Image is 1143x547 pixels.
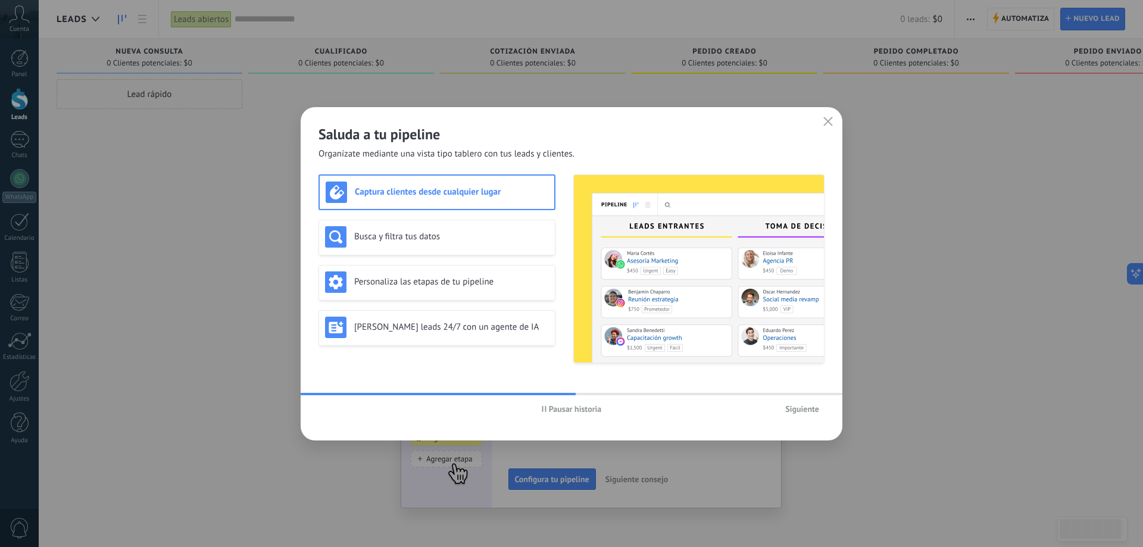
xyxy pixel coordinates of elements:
span: Organízate mediante una vista tipo tablero con tus leads y clientes. [318,148,574,160]
h3: Personaliza las etapas de tu pipeline [354,276,549,287]
h3: Captura clientes desde cualquier lugar [355,186,548,198]
span: Pausar historia [549,405,602,413]
h3: Busca y filtra tus datos [354,231,549,242]
button: Pausar historia [536,400,607,418]
h2: Saluda a tu pipeline [318,125,825,143]
h3: [PERSON_NAME] leads 24/7 con un agente de IA [354,321,549,333]
button: Siguiente [780,400,825,418]
span: Siguiente [785,405,819,413]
